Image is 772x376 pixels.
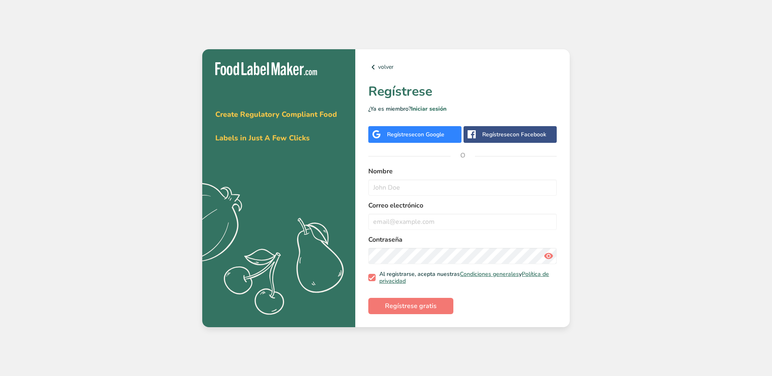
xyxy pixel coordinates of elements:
label: Contraseña [368,235,557,245]
div: Regístrese [387,130,444,139]
a: Iniciar sesión [411,105,446,113]
img: Food Label Maker [215,62,317,76]
span: Create Regulatory Compliant Food Labels in Just A Few Clicks [215,109,337,143]
label: Correo electrónico [368,201,557,210]
span: O [451,143,475,168]
span: con Facebook [510,131,546,138]
p: ¿Ya es miembro? [368,105,557,113]
span: Regístrese gratis [385,301,437,311]
label: Nombre [368,166,557,176]
h1: Regístrese [368,82,557,101]
input: John Doe [368,179,557,196]
span: Al registrarse, acepta nuestras y [376,271,554,285]
a: volver [368,62,557,72]
input: email@example.com [368,214,557,230]
span: con Google [415,131,444,138]
a: Condiciones generales [460,270,519,278]
a: Política de privacidad [379,270,549,285]
button: Regístrese gratis [368,298,453,314]
div: Regístrese [482,130,546,139]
